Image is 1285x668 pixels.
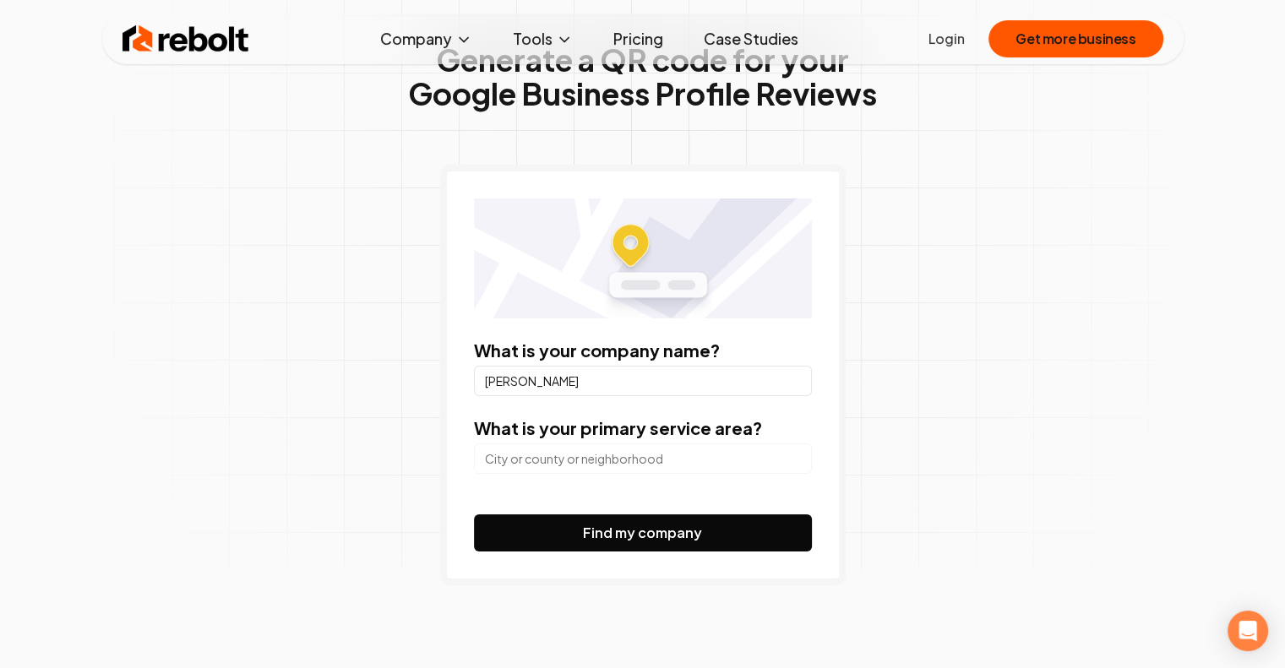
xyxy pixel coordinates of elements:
[474,339,720,361] label: What is your company name?
[474,443,812,474] input: City or county or neighborhood
[928,29,965,49] a: Login
[367,22,486,56] button: Company
[499,22,586,56] button: Tools
[690,22,812,56] a: Case Studies
[474,198,812,318] img: Location map
[408,43,877,111] h1: Generate a QR code for your Google Business Profile Reviews
[1228,611,1268,651] div: Open Intercom Messenger
[988,20,1162,57] button: Get more business
[474,417,762,438] label: What is your primary service area?
[600,22,677,56] a: Pricing
[123,22,249,56] img: Rebolt Logo
[474,366,812,396] input: Company Name
[474,514,812,551] button: Find my company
